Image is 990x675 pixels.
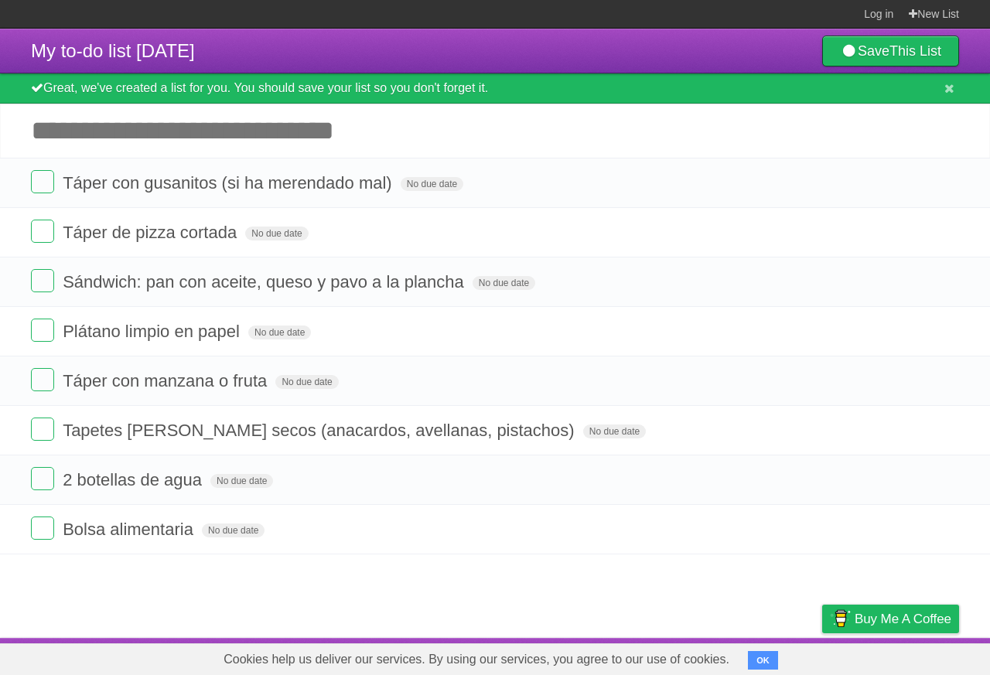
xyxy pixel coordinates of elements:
button: OK [748,651,778,670]
a: Developers [667,642,730,671]
span: Cookies help us deliver our services. By using our services, you agree to our use of cookies. [208,644,745,675]
label: Done [31,319,54,342]
label: Done [31,418,54,441]
label: Done [31,467,54,490]
span: Buy me a coffee [855,605,951,632]
b: This List [889,43,941,59]
label: Done [31,269,54,292]
span: Táper de pizza cortada [63,223,241,242]
label: Done [31,516,54,540]
span: Bolsa alimentaria [63,520,197,539]
span: Tapetes [PERSON_NAME] secos (anacardos, avellanas, pistachos) [63,421,579,440]
span: Táper con manzana o fruta [63,371,271,390]
a: Suggest a feature [862,642,959,671]
span: No due date [202,523,265,537]
label: Done [31,220,54,243]
span: Táper con gusanitos (si ha merendado mal) [63,173,396,193]
span: My to-do list [DATE] [31,40,195,61]
span: No due date [245,227,308,240]
span: Plátano limpio en papel [63,322,244,341]
a: Privacy [802,642,842,671]
a: Terms [749,642,783,671]
img: Buy me a coffee [830,605,851,632]
span: No due date [473,276,535,290]
label: Done [31,368,54,391]
span: 2 botellas de agua [63,470,206,489]
span: No due date [248,326,311,339]
a: Buy me a coffee [822,605,959,633]
a: SaveThis List [822,36,959,66]
a: About [616,642,649,671]
span: No due date [210,474,273,488]
span: No due date [275,375,338,389]
span: No due date [401,177,463,191]
label: Done [31,170,54,193]
span: Sándwich: pan con aceite, queso y pavo a la plancha [63,272,468,291]
span: No due date [583,424,646,438]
